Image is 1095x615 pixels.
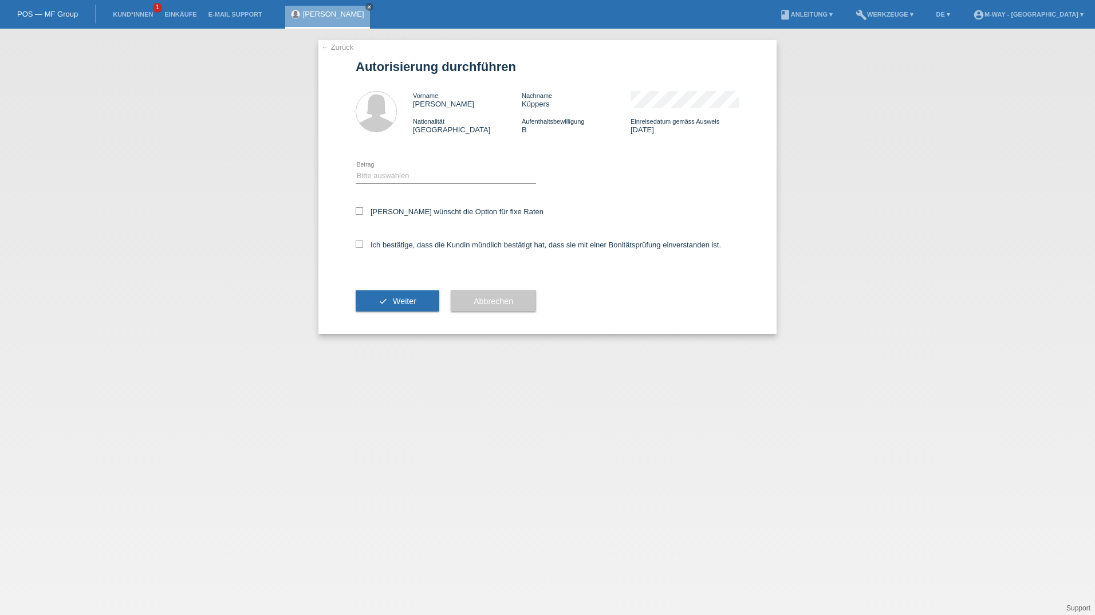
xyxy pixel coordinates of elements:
[356,241,721,249] label: Ich bestätige, dass die Kundin mündlich bestätigt hat, dass sie mit einer Bonitätsprüfung einvers...
[413,92,438,99] span: Vorname
[379,297,388,306] i: check
[303,10,364,18] a: [PERSON_NAME]
[413,117,522,134] div: [GEOGRAPHIC_DATA]
[931,11,956,18] a: DE ▾
[356,60,739,74] h1: Autorisierung durchführen
[856,9,867,21] i: build
[356,290,439,312] button: check Weiter
[17,10,78,18] a: POS — MF Group
[631,117,739,134] div: [DATE]
[107,11,159,18] a: Kund*innen
[779,9,791,21] i: book
[393,297,416,306] span: Weiter
[522,118,584,125] span: Aufenthaltsbewilligung
[973,9,984,21] i: account_circle
[1066,604,1090,612] a: Support
[474,297,513,306] span: Abbrechen
[967,11,1089,18] a: account_circlem-way - [GEOGRAPHIC_DATA] ▾
[774,11,838,18] a: bookAnleitung ▾
[522,91,631,108] div: Küppers
[321,43,353,52] a: ← Zurück
[413,91,522,108] div: [PERSON_NAME]
[365,3,373,11] a: close
[451,290,536,312] button: Abbrechen
[850,11,919,18] a: buildWerkzeuge ▾
[367,4,372,10] i: close
[203,11,268,18] a: E-Mail Support
[631,118,719,125] span: Einreisedatum gemäss Ausweis
[413,118,444,125] span: Nationalität
[522,117,631,134] div: B
[356,207,543,216] label: [PERSON_NAME] wünscht die Option für fixe Raten
[153,3,162,13] span: 1
[159,11,202,18] a: Einkäufe
[522,92,552,99] span: Nachname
